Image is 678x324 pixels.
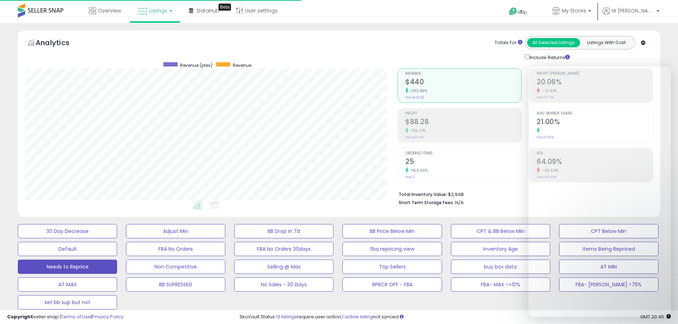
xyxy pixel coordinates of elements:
[580,38,633,47] button: Listings With Cost
[527,38,580,47] button: All Selected Listings
[495,39,522,46] div: Totals For
[219,4,231,11] div: Tooltip anchor
[455,199,464,206] span: N/A
[149,7,167,14] span: Listings
[612,7,655,14] span: Hi [PERSON_NAME]
[18,277,117,292] button: AT MAX
[18,295,117,309] button: set bb sup but not
[342,313,373,320] a: 1 active listing
[405,112,521,116] span: Profit
[399,191,447,197] b: Total Inventory Value:
[342,242,442,256] button: fba repricing view
[405,158,521,167] h2: 25
[180,62,212,68] span: Revenue (prev)
[409,168,428,173] small: 1150.00%
[517,9,527,15] span: Help
[233,62,251,68] span: Revenue
[126,242,225,256] button: FBA No Orders
[234,277,333,292] button: No Sales - 30 Days
[92,313,123,320] a: Privacy Policy
[7,313,33,320] strong: Copyright
[451,242,550,256] button: Inventory Age
[342,260,442,274] button: Top Sellers
[98,7,121,14] span: Overview
[409,128,426,133] small: 706.21%
[240,314,671,320] div: SkuVault Status: require user action, not synced.
[126,224,225,238] button: Adjust Min
[197,7,219,14] span: DataHub
[342,224,442,238] button: BB Price Below Min
[405,78,521,87] h2: $440
[18,260,117,274] button: Needs to Reprice
[409,88,427,94] small: 1013.46%
[126,260,225,274] button: Non Competitive
[7,314,123,320] div: seller snap | |
[503,2,541,23] a: Help
[399,200,454,206] b: Short Term Storage Fees:
[234,224,333,238] button: BB Drop in 7d
[36,38,83,49] h5: Analytics
[405,118,521,127] h2: $88.28
[126,277,225,292] button: BB SUPRESSED
[405,175,415,179] small: Prev: 2
[405,95,424,100] small: Prev: $39.52
[18,242,117,256] button: Default
[18,224,117,238] button: 30 Day Decrease
[276,313,297,320] a: 13 listings
[405,135,424,139] small: Prev: $10.95
[61,313,91,320] a: Terms of Use
[399,190,648,198] li: $2,948
[451,224,550,238] button: CPT & BB Below Min
[234,242,333,256] button: FBA No Orders 30days
[509,7,517,16] i: Get Help
[451,260,550,274] button: buy box data
[520,53,578,61] div: Include Returns
[562,7,586,14] span: My Stores
[603,7,659,23] a: Hi [PERSON_NAME]
[234,260,333,274] button: Selling @ Max
[342,277,442,292] button: RPRCR OFF - FBA
[451,277,550,292] button: FBA- MAX <=10%
[405,72,521,76] span: Revenue
[529,67,671,317] iframe: Intercom live chat
[405,152,521,155] span: Ordered Items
